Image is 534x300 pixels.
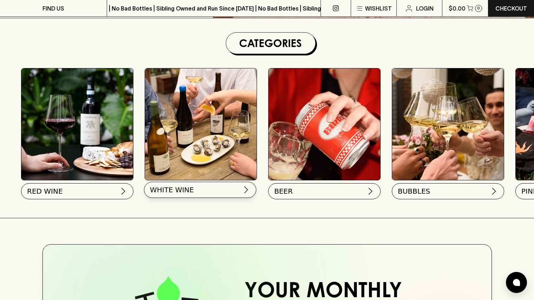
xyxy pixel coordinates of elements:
[513,279,520,286] img: bubble-icon
[274,186,293,196] span: BEER
[268,183,381,199] button: BEER
[27,186,63,196] span: RED WINE
[269,68,380,180] img: BIRRA_GOOD-TIMES_INSTA-2 1/optimise?auth=Mjk3MjY0ODMzMw__
[416,4,434,13] p: Login
[21,68,133,180] img: Red Wine Tasting
[392,183,504,199] button: BUBBLES
[392,68,504,180] img: 2022_Festive_Campaign_INSTA-16 1
[490,187,498,195] img: chevron-right.svg
[495,4,527,13] p: Checkout
[145,68,257,180] img: optimise
[366,187,375,195] img: chevron-right.svg
[229,35,312,51] h1: Categories
[150,185,194,195] span: WHITE WINE
[144,182,256,198] button: WHITE WINE
[21,183,133,199] button: RED WINE
[449,4,466,13] p: $0.00
[242,186,250,194] img: chevron-right.svg
[365,4,392,13] p: Wishlist
[398,186,430,196] span: BUBBLES
[477,6,480,10] p: 0
[42,4,64,13] p: FIND US
[119,187,127,195] img: chevron-right.svg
